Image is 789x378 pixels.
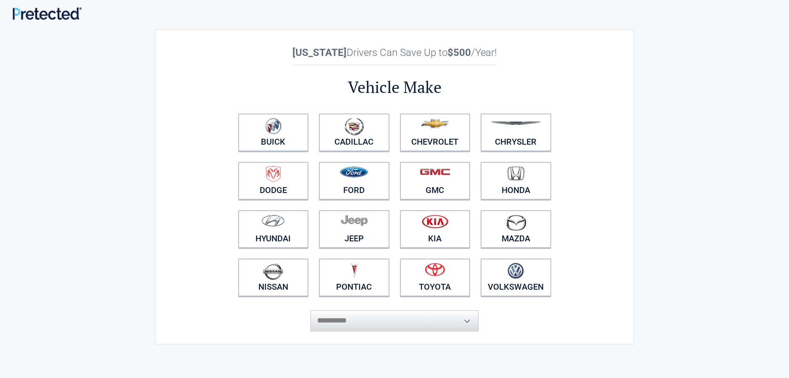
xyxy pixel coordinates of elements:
a: Toyota [400,259,471,296]
a: Dodge [238,162,309,200]
a: GMC [400,162,471,200]
img: gmc [420,168,450,175]
a: Mazda [481,210,551,248]
b: [US_STATE] [292,47,347,58]
a: Nissan [238,259,309,296]
img: chrysler [490,122,542,125]
a: Ford [319,162,389,200]
img: toyota [425,263,445,276]
a: Pontiac [319,259,389,296]
img: ford [340,167,368,177]
a: Jeep [319,210,389,248]
a: Cadillac [319,114,389,151]
img: mazda [505,214,526,231]
img: Main Logo [13,7,82,20]
img: cadillac [345,118,364,135]
img: kia [422,214,448,228]
b: $500 [447,47,471,58]
img: jeep [341,214,368,226]
a: Volkswagen [481,259,551,296]
h2: Vehicle Make [233,77,556,98]
h2: Drivers Can Save Up to /Year [233,47,556,58]
a: Chevrolet [400,114,471,151]
img: nissan [263,263,283,280]
img: dodge [266,166,281,182]
img: honda [507,166,525,181]
a: Chrysler [481,114,551,151]
img: chevrolet [421,119,449,128]
a: Kia [400,210,471,248]
a: Buick [238,114,309,151]
img: pontiac [350,263,358,279]
img: hyundai [261,214,285,227]
a: Honda [481,162,551,200]
img: volkswagen [508,263,524,279]
a: Hyundai [238,210,309,248]
img: buick [265,118,281,135]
